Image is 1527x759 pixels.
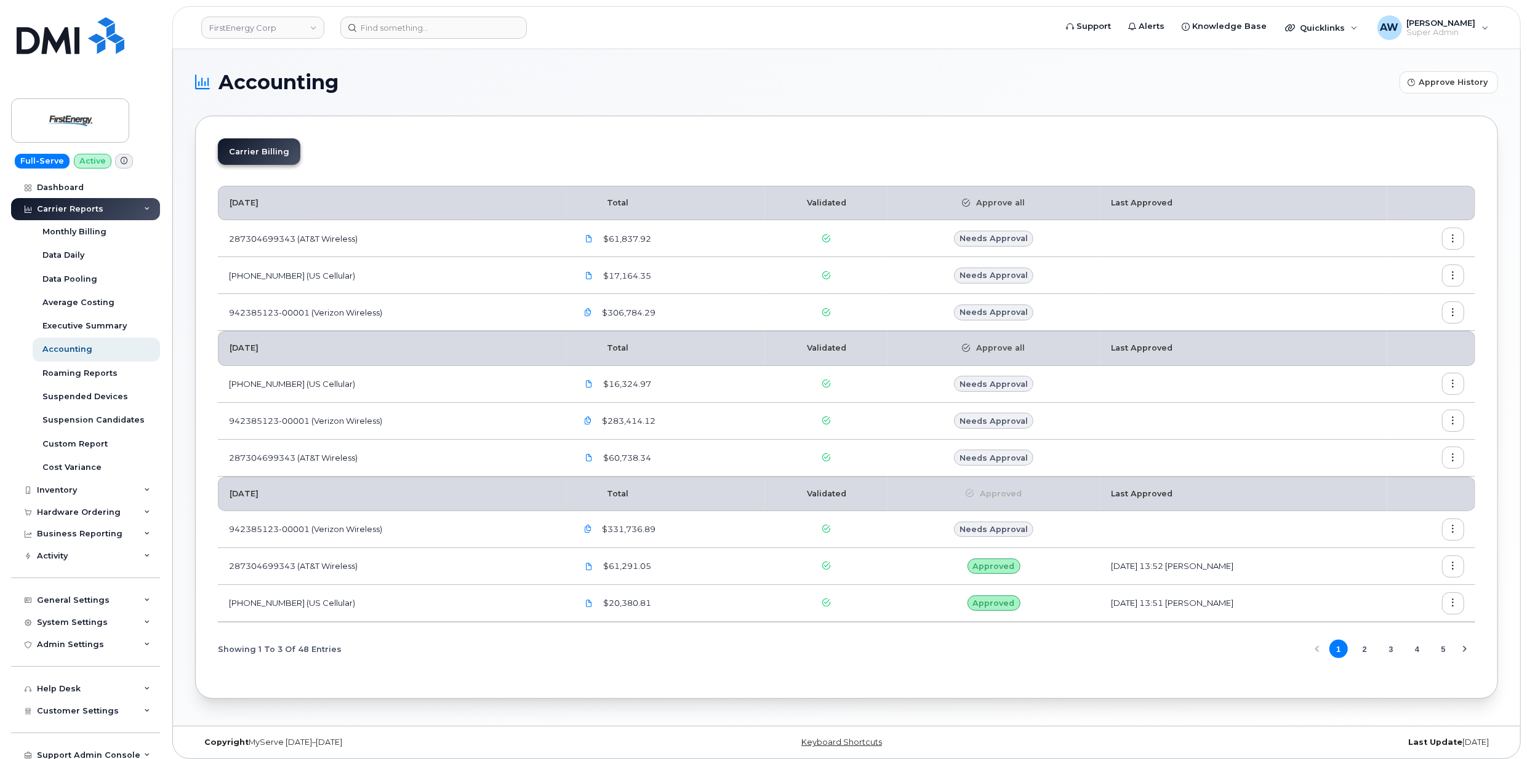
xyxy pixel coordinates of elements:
[960,306,1028,318] span: Needs Approval
[960,232,1028,244] span: Needs Approval
[218,294,566,331] td: 942385123-00001 (Verizon Wireless)
[1100,548,1387,585] td: [DATE] 13:52 [PERSON_NAME]
[601,452,651,464] span: $60,738.34
[218,257,566,294] td: [PHONE_NUMBER] (US Cellular)
[601,233,651,245] span: $61,837.92
[1100,331,1387,365] th: Last Approved
[601,270,651,282] span: $17,164.35
[218,585,566,622] td: [PHONE_NUMBER] (US Cellular)
[577,592,601,614] a: First Energy 175300282 Jul 2025.pdf
[1100,585,1387,622] td: [DATE] 13:51 [PERSON_NAME]
[971,343,1025,354] span: Approve all
[577,373,601,395] a: First Energy 175300282 Aug 2025.pdf
[218,511,566,548] td: 942385123-00001 (Verizon Wireless)
[765,186,888,220] th: Validated
[1419,76,1488,88] span: Approve History
[1100,186,1387,220] th: Last Approved
[1408,640,1427,658] button: Page 4
[1473,705,1518,750] iframe: Messenger Launcher
[601,378,651,390] span: $16,324.97
[801,737,882,747] a: Keyboard Shortcuts
[218,403,566,440] td: 942385123-00001 (Verizon Wireless)
[601,597,651,609] span: $20,380.81
[1064,737,1498,747] div: [DATE]
[218,220,566,257] td: 287304699343 (AT&T Wireless)
[204,737,249,747] strong: Copyright
[1434,640,1453,658] button: Page 5
[577,264,601,286] a: First Energy 175300282 Sep 2025.pdf
[218,73,339,92] span: Accounting
[218,186,566,220] th: [DATE]
[960,452,1028,464] span: Needs Approval
[577,228,601,249] a: 287304699343_20250901_F.pdf
[765,477,888,511] th: Validated
[599,415,655,427] span: $283,414.12
[1408,737,1462,747] strong: Last Update
[218,366,566,403] td: [PHONE_NUMBER] (US Cellular)
[765,331,888,365] th: Validated
[974,488,1022,499] span: Approved
[960,523,1028,535] span: Needs Approval
[971,197,1025,209] span: Approve all
[599,523,655,535] span: $331,736.89
[218,331,566,365] th: [DATE]
[1355,640,1374,658] button: Page 2
[218,548,566,585] td: 287304699343 (AT&T Wireless)
[218,477,566,511] th: [DATE]
[218,440,566,477] td: 287304699343 (AT&T Wireless)
[1100,477,1387,511] th: Last Approved
[960,378,1028,390] span: Needs Approval
[599,307,655,319] span: $306,784.29
[960,269,1028,281] span: Needs Approval
[1382,640,1400,658] button: Page 3
[973,597,1015,609] span: Approved
[577,489,628,498] span: Total
[1456,640,1474,658] button: Next Page
[973,560,1015,572] span: Approved
[577,198,628,207] span: Total
[577,447,601,469] a: FirstEnergy.287304699343_20250801_F.pdf
[601,560,651,572] span: $61,291.05
[1400,71,1498,93] button: Approve History
[195,737,630,747] div: MyServe [DATE]–[DATE]
[218,640,342,658] span: Showing 1 To 3 Of 48 Entries
[960,415,1028,427] span: Needs Approval
[577,555,601,577] a: FirstEnergy.287304699343_20250701_F.pdf
[1329,640,1348,658] button: Page 1
[577,343,628,352] span: Total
